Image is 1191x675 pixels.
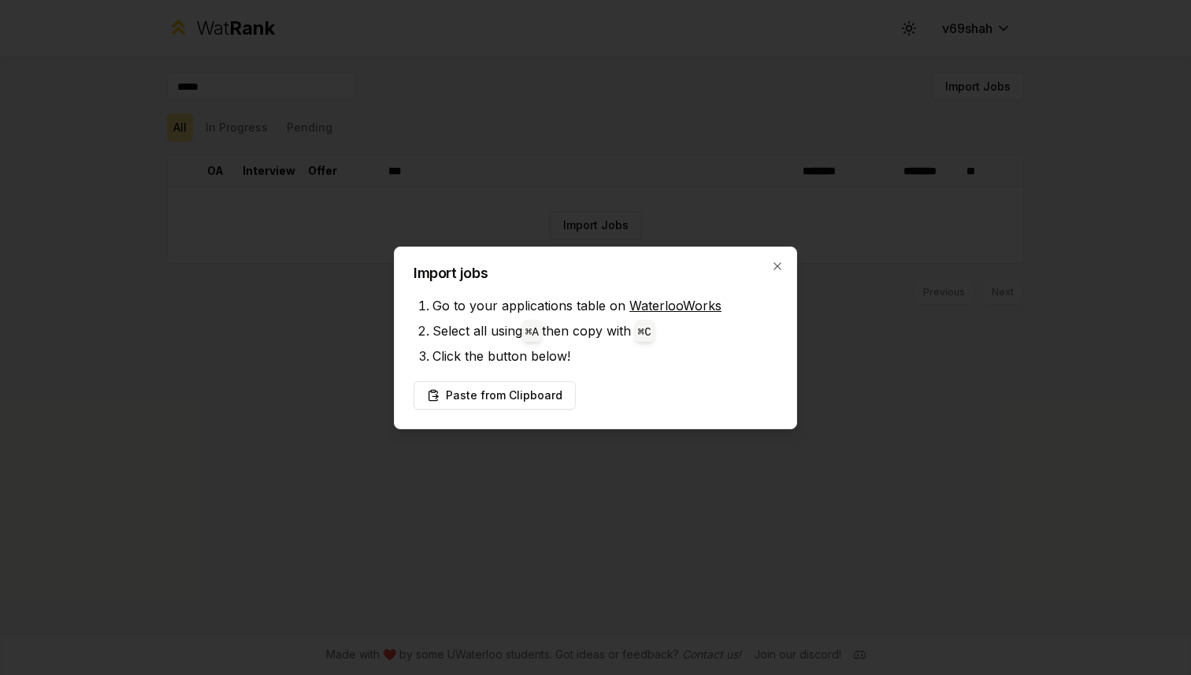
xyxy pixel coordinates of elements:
button: Paste from Clipboard [414,381,576,410]
li: Click the button below! [432,343,777,369]
h2: Import jobs [414,266,777,280]
li: Select all using then copy with [432,318,777,343]
code: ⌘ A [525,326,539,339]
a: WaterlooWorks [629,298,722,313]
code: ⌘ C [638,326,651,339]
li: Go to your applications table on [432,293,777,318]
